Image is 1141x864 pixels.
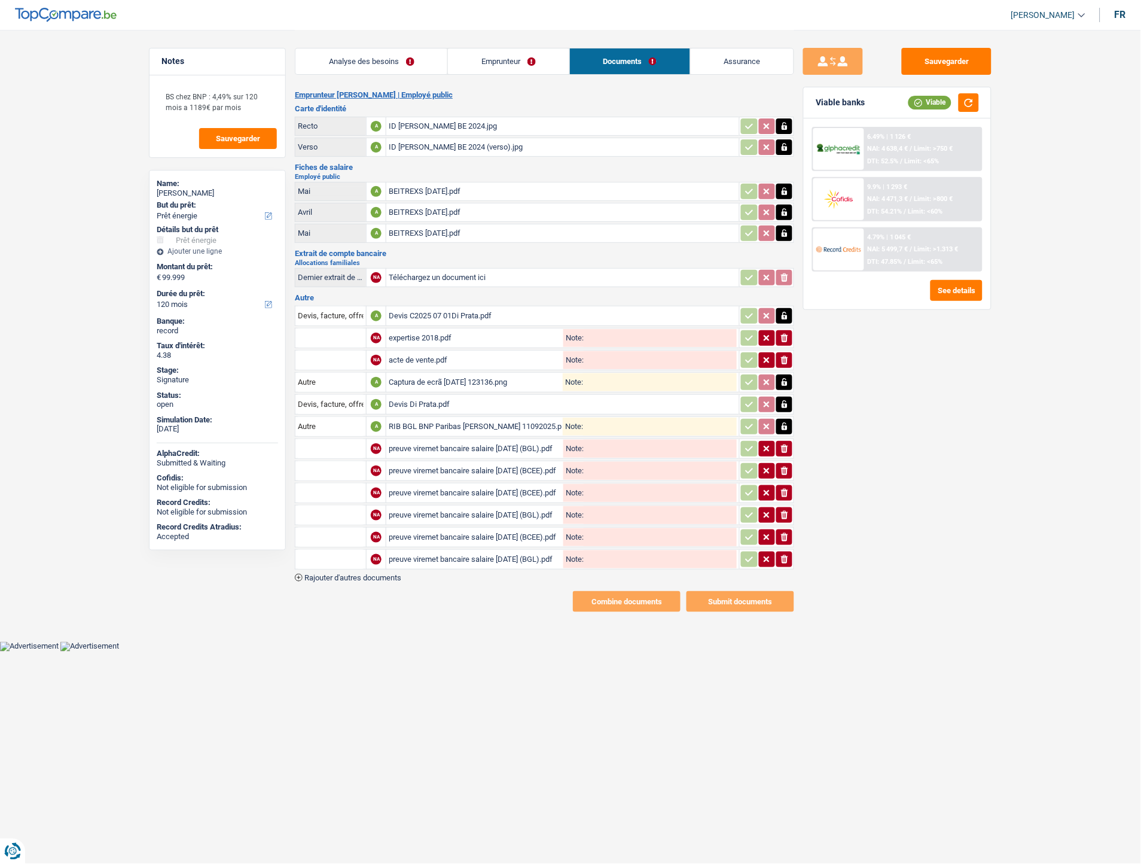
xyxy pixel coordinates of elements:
[295,250,794,257] h3: Extrait de compte bancaire
[868,183,908,191] div: 9.9% | 1 293 €
[371,186,382,197] div: A
[371,355,382,366] div: NA
[816,142,861,156] img: AlphaCredit
[157,262,276,272] label: Montant du prêt:
[389,550,561,568] div: preuve viremet bancaire salaire [DATE] (BGL).pdf
[1002,5,1085,25] a: [PERSON_NAME]
[389,182,737,200] div: BEITREXS [DATE].pdf
[371,272,382,283] div: NA
[908,258,943,266] span: Limit: <65%
[199,128,277,149] button: Sauvegarder
[371,466,382,476] div: NA
[563,445,584,452] label: Note:
[868,145,908,153] span: NAI: 4 638,4 €
[298,121,364,130] div: Recto
[157,225,278,235] div: Détails but du prêt
[157,449,278,458] div: AlphaCredit:
[157,188,278,198] div: [PERSON_NAME]
[389,440,561,458] div: preuve viremet bancaire salaire [DATE] (BGL).pdf
[389,307,737,325] div: Devis C2025 07 01Di Prata.pdf
[371,510,382,521] div: NA
[298,229,364,238] div: Mai
[816,98,865,108] div: Viable banks
[904,258,907,266] span: /
[389,224,737,242] div: BEITREXS [DATE].pdf
[371,228,382,239] div: A
[389,138,737,156] div: ID [PERSON_NAME] BE 2024 (verso).jpg
[389,528,561,546] div: preuve viremet bancaire salaire [DATE] (BCEE).pdf
[868,195,908,203] span: NAI: 4 471,3 €
[931,280,983,301] button: See details
[371,311,382,321] div: A
[389,462,561,480] div: preuve viremet bancaire salaire [DATE] (BCEE).pdf
[298,273,364,282] div: Dernier extrait de compte pour vos allocations familiales
[295,294,794,302] h3: Autre
[905,157,939,165] span: Limit: <65%
[908,96,951,109] div: Viable
[389,396,737,413] div: Devis Di Prata.pdf
[157,179,278,188] div: Name:
[15,8,117,22] img: TopCompare Logo
[371,142,382,153] div: A
[371,207,382,218] div: A
[914,245,959,253] span: Limit: >1.313 €
[563,334,584,342] label: Note:
[371,121,382,132] div: A
[563,378,583,386] label: Note:
[157,458,278,468] div: Submitted & Waiting
[902,48,991,75] button: Sauvegarder
[157,483,278,492] div: Not eligible for submission
[371,421,382,432] div: A
[868,157,899,165] span: DTI: 52.5%
[868,208,902,215] span: DTI: 54.21%
[295,163,794,171] h3: Fiches de salaire
[904,208,907,215] span: /
[371,443,382,454] div: NA
[816,238,861,260] img: Record Credits
[157,326,278,336] div: record
[157,473,278,483] div: Cofidis:
[298,187,364,196] div: Mai
[371,554,382,565] div: NA
[298,208,364,217] div: Avril
[389,418,563,436] div: RIB BGL BNP Paribas [PERSON_NAME] 11092025.pdf
[298,142,364,151] div: Verso
[389,373,563,391] div: Captura de ecrã [DATE] 123136.png
[389,506,561,524] div: preuve viremet bancaire salaire [DATE] (BGL).pdf
[157,424,278,434] div: [DATE]
[295,260,794,266] h2: Allocations familiales
[910,145,913,153] span: /
[157,200,276,210] label: But du prêt:
[901,157,903,165] span: /
[304,574,401,582] span: Rajouter d'autres documents
[563,555,584,563] label: Note:
[687,591,794,612] button: Submit documents
[570,48,690,74] a: Documents
[157,366,278,375] div: Stage:
[157,351,278,360] div: 4.38
[157,498,278,507] div: Record Credits:
[389,117,737,135] div: ID [PERSON_NAME] BE 2024.jpg
[157,532,278,541] div: Accepted
[157,415,278,425] div: Simulation Date:
[389,203,737,221] div: BEITREXS [DATE].pdf
[1011,10,1075,20] span: [PERSON_NAME]
[563,511,584,519] label: Note:
[389,329,561,347] div: expertise 2018.pdf
[371,333,382,343] div: NA
[448,48,569,74] a: Emprunteur
[868,245,908,253] span: NAI: 5 499,7 €
[157,375,278,385] div: Signature
[295,174,794,180] h2: Employé public
[908,208,943,215] span: Limit: <60%
[816,188,861,210] img: Cofidis
[868,133,911,141] div: 6.49% | 1 126 €
[1115,9,1126,20] div: fr
[157,507,278,517] div: Not eligible for submission
[563,489,584,497] label: Note:
[573,591,681,612] button: Combine documents
[161,56,273,66] h5: Notes
[868,258,902,266] span: DTI: 47.85%
[295,105,794,112] h3: Carte d'identité
[910,195,913,203] span: /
